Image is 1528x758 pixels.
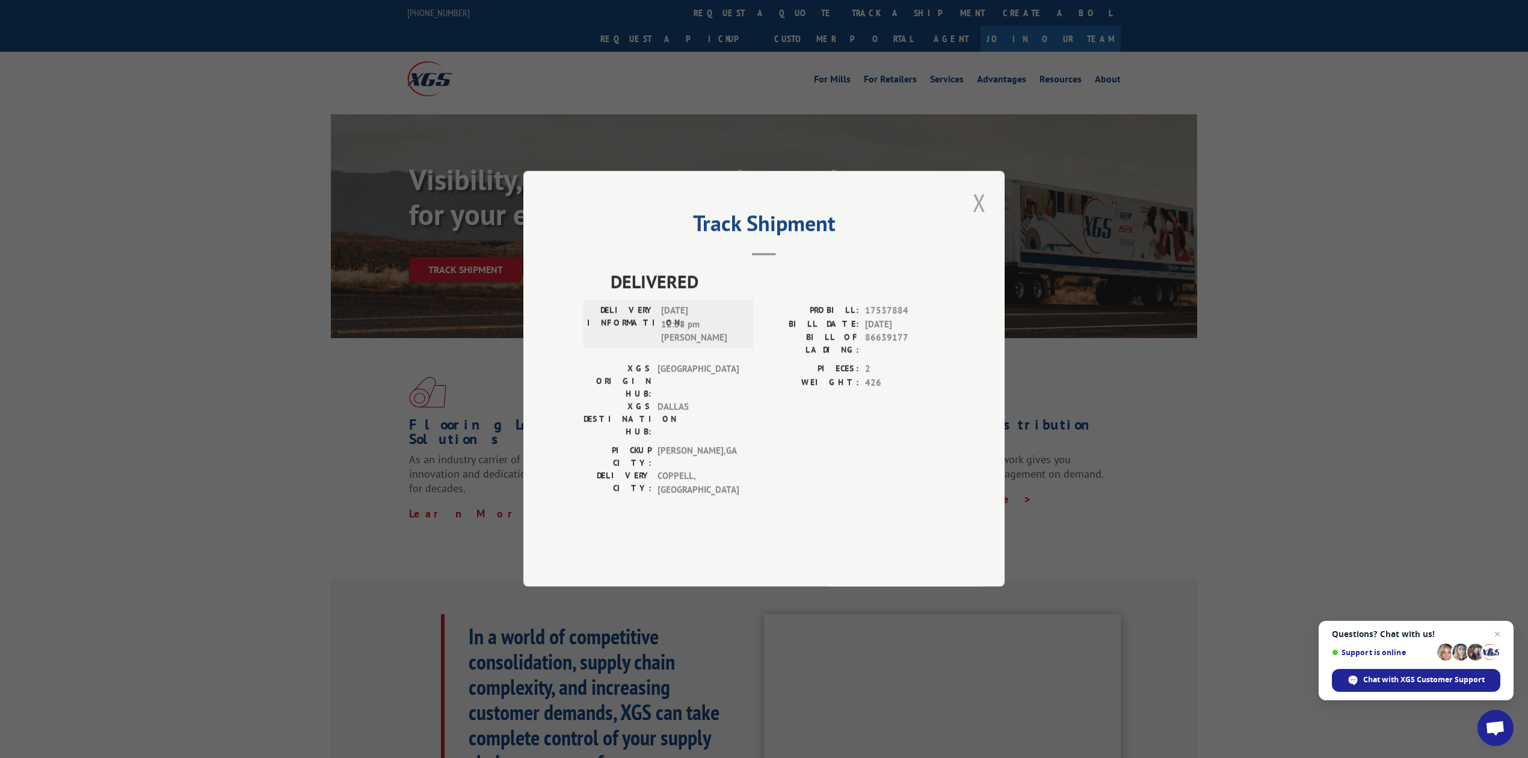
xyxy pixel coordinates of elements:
[658,470,739,497] span: COPPELL , [GEOGRAPHIC_DATA]
[764,376,859,390] label: WEIGHT:
[587,304,655,345] label: DELIVERY INFORMATION:
[969,186,990,219] button: Close modal
[1332,669,1500,692] span: Chat with XGS Customer Support
[865,304,944,318] span: 17537884
[658,363,739,401] span: [GEOGRAPHIC_DATA]
[1477,710,1514,746] a: Open chat
[658,445,739,470] span: [PERSON_NAME] , GA
[1363,674,1485,685] span: Chat with XGS Customer Support
[764,318,859,331] label: BILL DATE:
[584,215,944,238] h2: Track Shipment
[865,318,944,331] span: [DATE]
[764,304,859,318] label: PROBILL:
[611,268,944,295] span: DELIVERED
[584,445,652,470] label: PICKUP CITY:
[764,331,859,357] label: BILL OF LADING:
[584,470,652,497] label: DELIVERY CITY:
[661,304,742,345] span: [DATE] 12:58 pm [PERSON_NAME]
[865,363,944,377] span: 2
[584,363,652,401] label: XGS ORIGIN HUB:
[584,401,652,439] label: XGS DESTINATION HUB:
[1332,648,1433,657] span: Support is online
[764,363,859,377] label: PIECES:
[865,331,944,357] span: 86639177
[658,401,739,439] span: DALLAS
[1332,629,1500,639] span: Questions? Chat with us!
[865,376,944,390] span: 426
